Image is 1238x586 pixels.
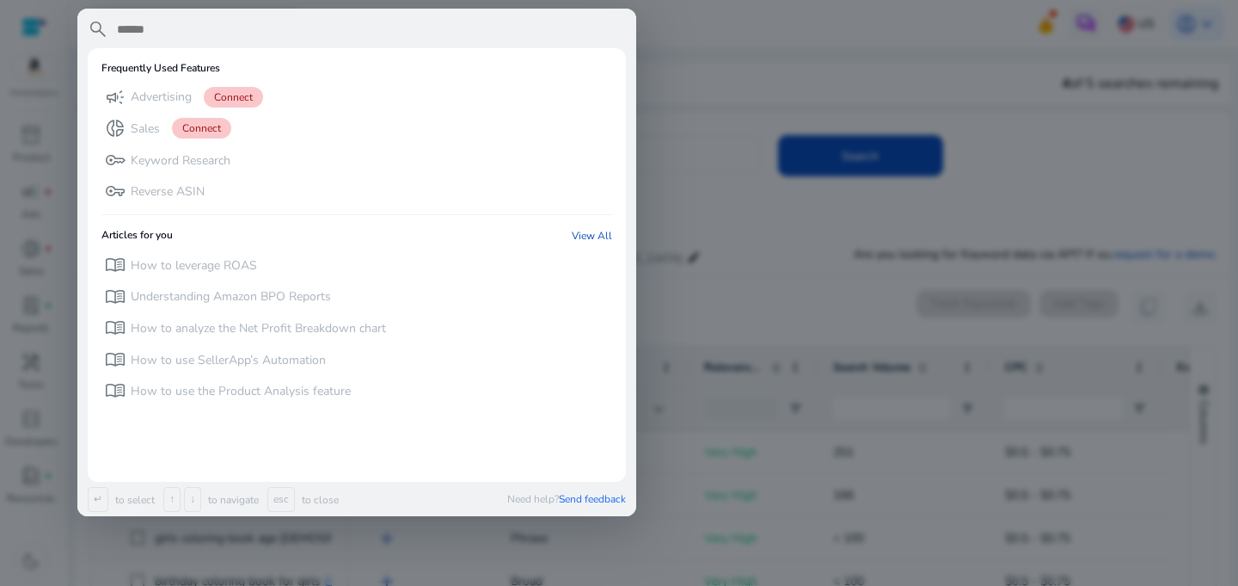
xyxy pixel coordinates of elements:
[101,62,220,74] h6: Frequently Used Features
[507,492,626,506] p: Need help?
[131,152,230,170] p: Keyword Research
[131,352,326,369] p: How to use SellerApp’s Automation
[105,255,126,275] span: menu_book
[105,118,126,139] span: donut_small
[105,287,126,307] span: menu_book
[105,380,126,401] span: menu_book
[131,183,205,200] p: Reverse ASIN
[267,487,295,512] span: esc
[131,320,386,337] p: How to analyze the Net Profit Breakdown chart
[184,487,201,512] span: ↓
[204,87,263,108] span: Connect
[163,487,181,512] span: ↑
[298,493,339,507] p: to close
[88,487,108,512] span: ↵
[131,288,331,305] p: Understanding Amazon BPO Reports
[88,19,108,40] span: search
[105,150,126,170] span: key
[105,349,126,370] span: menu_book
[559,492,626,506] span: Send feedback
[205,493,259,507] p: to navigate
[101,229,173,243] h6: Articles for you
[105,181,126,201] span: vpn_key
[572,229,612,243] a: View All
[131,383,351,400] p: How to use the Product Analysis feature
[112,493,155,507] p: to select
[172,118,231,139] span: Connect
[131,89,192,106] p: Advertising
[131,257,257,274] p: How to leverage ROAS
[131,120,160,138] p: Sales
[105,318,126,338] span: menu_book
[105,87,126,108] span: campaign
